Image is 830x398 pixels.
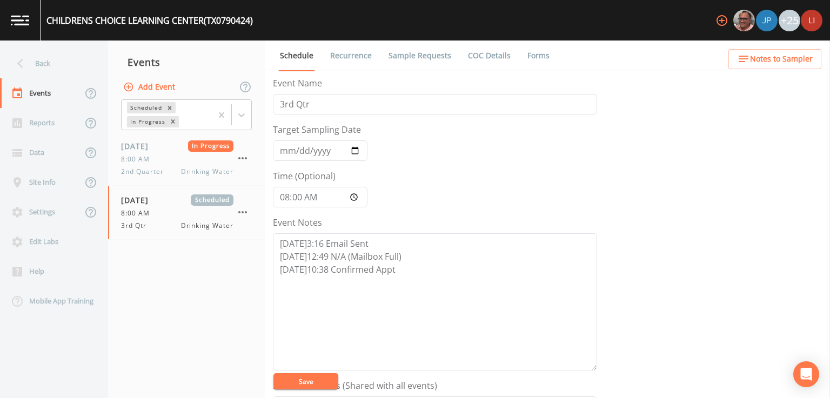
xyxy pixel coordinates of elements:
a: Schedule [278,41,315,71]
button: Add Event [121,77,179,97]
button: Save [273,373,338,389]
div: Mike Franklin [733,10,755,31]
div: Joshua gere Paul [755,10,778,31]
img: e1cb15338d9faa5df36971f19308172f [801,10,822,31]
span: 2nd Quarter [121,167,170,177]
label: Event Notes [273,216,322,229]
a: Recurrence [329,41,373,71]
img: e2d790fa78825a4bb76dcb6ab311d44c [733,10,755,31]
button: Notes to Sampler [728,49,821,69]
div: Events [108,49,265,76]
label: Target Sampling Date [273,123,361,136]
span: Notes to Sampler [750,52,813,66]
a: Sample Requests [387,41,453,71]
span: 8:00 AM [121,208,156,218]
a: Forms [526,41,551,71]
textarea: [DATE]3:16 Email Sent [DATE]12:49 N/A (Mailbox Full) [DATE]10:38 Confirmed Appt [273,233,597,370]
a: [DATE]Scheduled8:00 AM3rd QtrDrinking Water [108,186,265,240]
span: Drinking Water [181,167,233,177]
span: 8:00 AM [121,154,156,164]
span: Drinking Water [181,221,233,231]
span: [DATE] [121,194,156,206]
div: In Progress [127,116,167,127]
label: Time (Optional) [273,170,336,183]
span: 3rd Qtr [121,221,153,231]
span: In Progress [188,140,234,152]
div: Remove In Progress [167,116,179,127]
img: logo [11,15,29,25]
div: Scheduled [127,102,164,113]
label: Scheduler Notes (Shared with all events) [273,379,437,392]
label: Event Name [273,77,322,90]
a: COC Details [466,41,512,71]
div: +25 [779,10,800,31]
div: Remove Scheduled [164,102,176,113]
span: Scheduled [191,194,233,206]
div: CHILDRENS CHOICE LEARNING CENTER (TX0790424) [46,14,253,27]
img: 41241ef155101aa6d92a04480b0d0000 [756,10,778,31]
div: Open Intercom Messenger [793,361,819,387]
span: [DATE] [121,140,156,152]
a: [DATE]In Progress8:00 AM2nd QuarterDrinking Water [108,132,265,186]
